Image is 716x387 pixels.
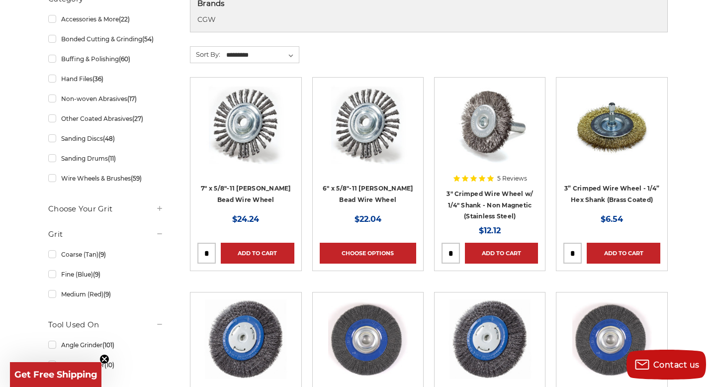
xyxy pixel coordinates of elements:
select: Sort By: [225,48,299,63]
img: 12" Crimped Wire Wheel for Pedestal Grinder [572,299,652,379]
a: Sanding Discs [48,130,164,147]
a: 6" x 5/8"-11 [PERSON_NAME] Bead Wire Wheel [323,185,413,203]
span: $22.04 [355,214,381,224]
button: Contact us [626,350,706,380]
a: Bonded Cutting & Grinding [48,30,164,48]
img: 7" x 5/8"-11 Stringer Bead Wire Wheel [206,85,285,164]
span: (9) [93,271,100,278]
img: 6" x 5/8"-11 Stringer Bead Wire Wheel [328,85,408,164]
span: (9) [98,251,106,258]
a: CGW [197,15,216,24]
span: (17) [127,95,137,102]
span: (54) [142,35,154,43]
a: Other Coated Abrasives [48,110,164,127]
h5: Tool Used On [48,319,164,331]
a: Angle Grinder [48,336,164,354]
span: $24.24 [232,214,259,224]
img: 6" Crimped Wire Wheel for Pedestal Grinder [204,299,287,379]
a: Bench Grinder [48,356,164,374]
span: (11) [108,155,116,162]
a: 3 inch brass coated crimped wire wheel [563,85,660,181]
h5: Grit [48,228,164,240]
a: 3" Crimped Wire Wheel w/ 1/4" Shank - Non Magnetic (Stainless Steel) [447,190,533,220]
span: $6.54 [601,214,623,224]
img: Crimped Wire Wheel with Shank Non Magnetic [450,85,530,164]
a: Medium (Red) [48,286,164,303]
div: Get Free ShippingClose teaser [10,362,101,387]
a: Add to Cart [465,243,538,264]
img: 3 inch brass coated crimped wire wheel [572,85,652,164]
a: Choose Options [320,243,416,264]
a: Sanding Drums [48,150,164,167]
span: (27) [132,115,143,122]
a: Accessories & More [48,10,164,28]
span: (101) [102,341,114,349]
span: Contact us [653,360,700,370]
a: 6" x 5/8"-11 Stringer Bead Wire Wheel [320,85,416,181]
span: (36) [92,75,103,83]
span: (9) [103,290,111,298]
h5: Choose Your Grit [48,203,164,215]
span: (48) [103,135,115,142]
a: Non-woven Abrasives [48,90,164,107]
a: 7" x 5/8"-11 Stringer Bead Wire Wheel [197,85,294,181]
a: Buffing & Polishing [48,50,164,68]
span: Get Free Shipping [14,369,97,380]
span: (60) [119,55,130,63]
img: 10" Crimped Wire Wheel for Pedestal Grinder [328,299,408,379]
a: Coarse (Tan) [48,246,164,263]
a: Fine (Blue) [48,266,164,283]
a: Crimped Wire Wheel with Shank Non Magnetic [442,85,538,181]
a: 7" x 5/8"-11 [PERSON_NAME] Bead Wire Wheel [201,185,291,203]
img: 8" Crimped Wire Wheel for Pedestal Grinder [448,299,532,379]
a: 3” Crimped Wire Wheel - 1/4” Hex Shank (Brass Coated) [564,185,659,203]
a: Add to Cart [587,243,660,264]
button: Close teaser [99,354,109,364]
label: Sort By: [190,47,220,62]
a: Hand Files [48,70,164,88]
span: (10) [104,361,114,369]
span: $12.12 [479,226,501,235]
span: (22) [119,15,130,23]
a: Wire Wheels & Brushes [48,170,164,187]
a: Add to Cart [221,243,294,264]
span: (59) [131,175,142,182]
